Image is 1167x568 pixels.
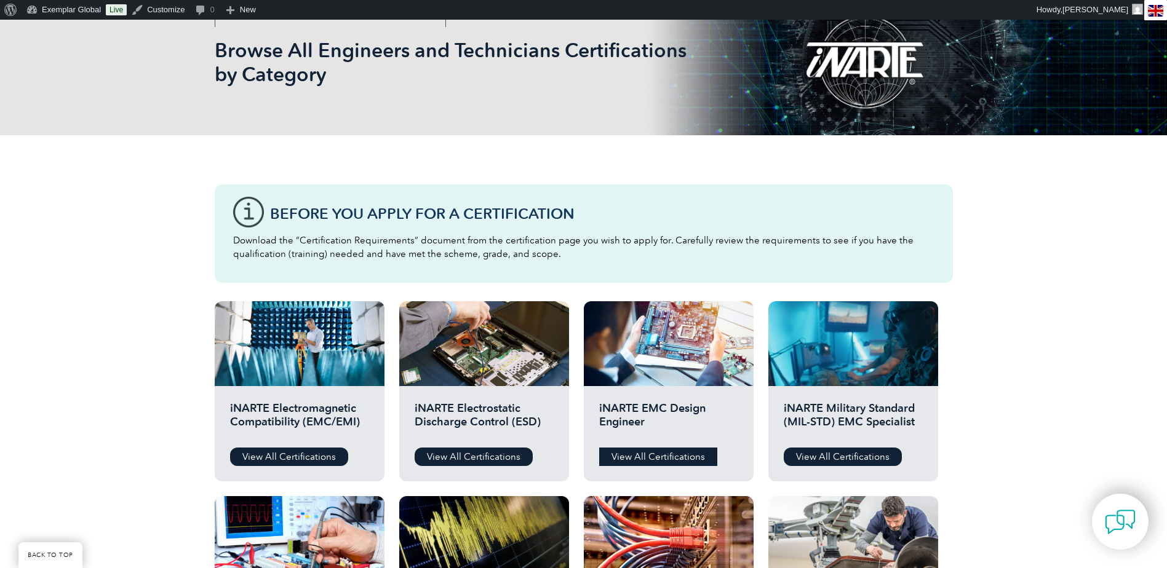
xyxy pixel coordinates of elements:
[599,401,738,438] h2: iNARTE EMC Design Engineer
[599,448,717,466] a: View All Certifications
[784,448,902,466] a: View All Certifications
[270,206,934,221] h3: Before You Apply For a Certification
[1105,507,1136,537] img: contact-chat.png
[106,4,127,15] a: Live
[233,234,934,261] p: Download the “Certification Requirements” document from the certification page you wish to apply ...
[18,542,82,568] a: BACK TO TOP
[415,448,533,466] a: View All Certifications
[230,448,348,466] a: View All Certifications
[215,38,687,86] h1: Browse All Engineers and Technicians Certifications by Category
[230,401,369,438] h2: iNARTE Electromagnetic Compatibility (EMC/EMI)
[784,401,923,438] h2: iNARTE Military Standard (MIL-STD) EMC Specialist
[1148,5,1163,17] img: en
[415,401,554,438] h2: iNARTE Electrostatic Discharge Control (ESD)
[1062,5,1128,14] span: [PERSON_NAME]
